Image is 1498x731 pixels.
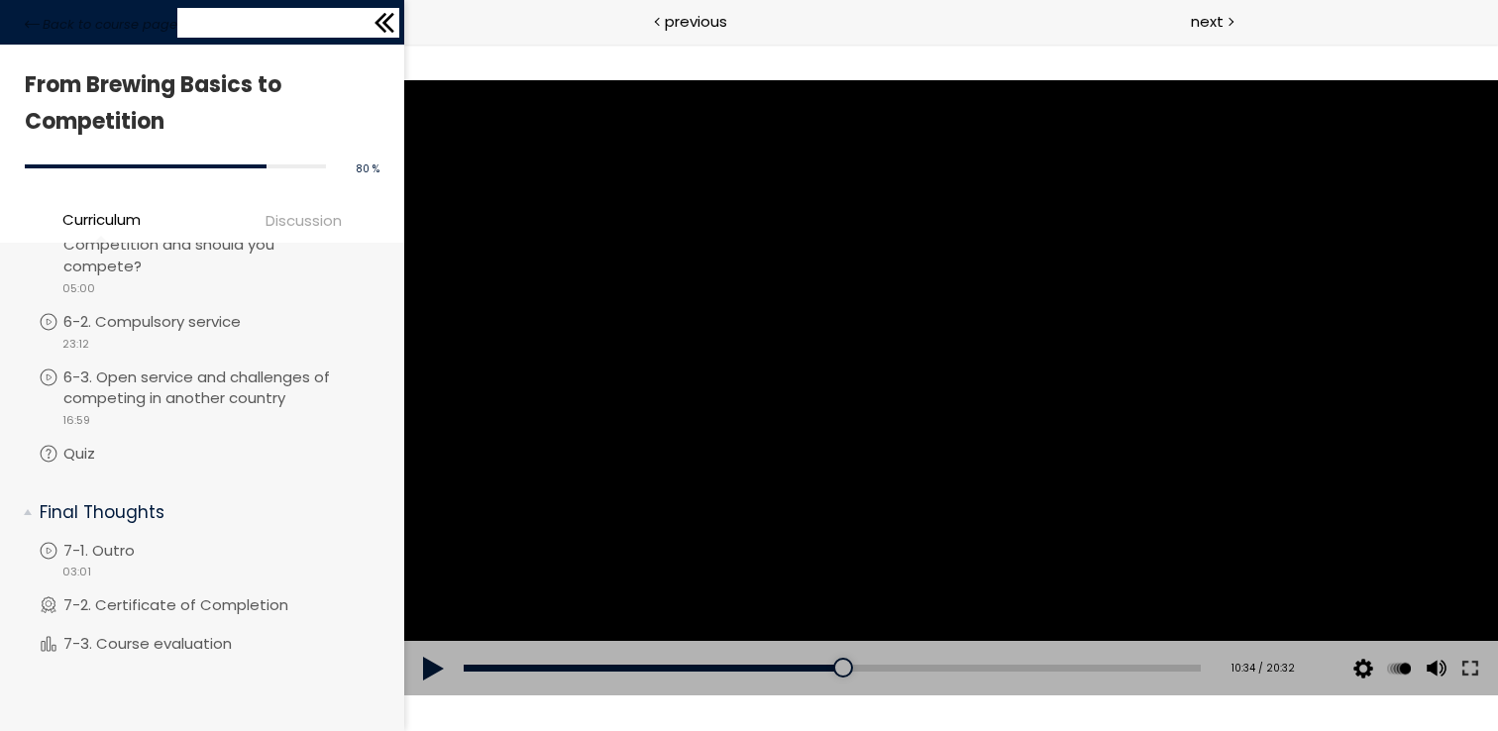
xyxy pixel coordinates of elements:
span: 05:00 [62,280,95,297]
span: Curriculum [62,208,141,231]
p: Final Thoughts [40,500,379,525]
button: Volume [1016,597,1045,653]
span: Back to course page [43,15,177,35]
span: 80 % [356,161,379,176]
span: Discussion [266,209,342,232]
button: Play back rate [980,597,1010,653]
h1: From Brewing Basics to Competition [25,66,370,141]
button: Video quality [944,597,974,653]
a: Back to course page [25,15,177,35]
p: 6-1. What's a Brewer's Cup Competition and should you compete? [63,213,394,277]
div: 10:34 / 20:32 [814,617,891,633]
span: previous [665,10,727,33]
span: next [1191,10,1224,33]
div: Change playback rate [977,597,1013,653]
